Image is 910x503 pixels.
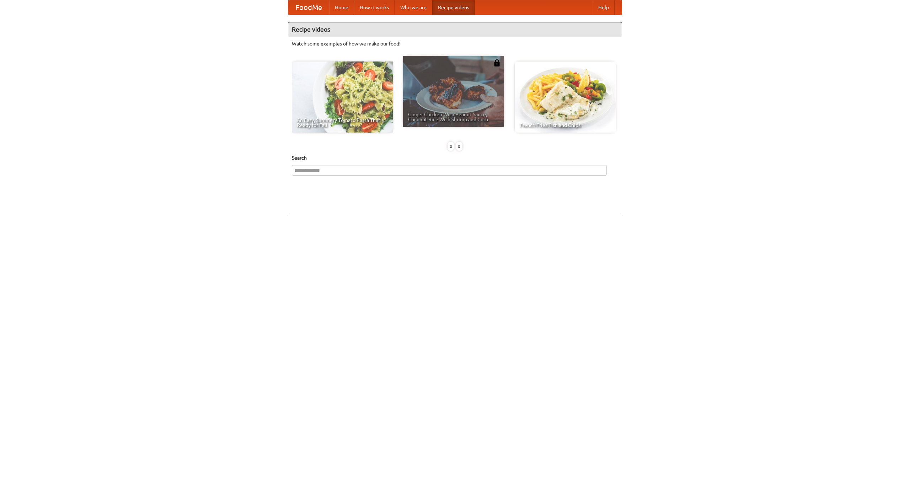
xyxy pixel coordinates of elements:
[456,142,462,151] div: »
[432,0,475,15] a: Recipe videos
[297,118,388,128] span: An Easy, Summery Tomato Pasta That's Ready for Fall
[288,22,622,37] h4: Recipe videos
[292,154,618,161] h5: Search
[515,61,616,133] a: French Fries Fish and Chips
[292,40,618,47] p: Watch some examples of how we make our food!
[593,0,615,15] a: Help
[493,59,500,66] img: 483408.png
[448,142,454,151] div: «
[288,0,329,15] a: FoodMe
[395,0,432,15] a: Who we are
[354,0,395,15] a: How it works
[292,61,393,133] a: An Easy, Summery Tomato Pasta That's Ready for Fall
[329,0,354,15] a: Home
[520,123,611,128] span: French Fries Fish and Chips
